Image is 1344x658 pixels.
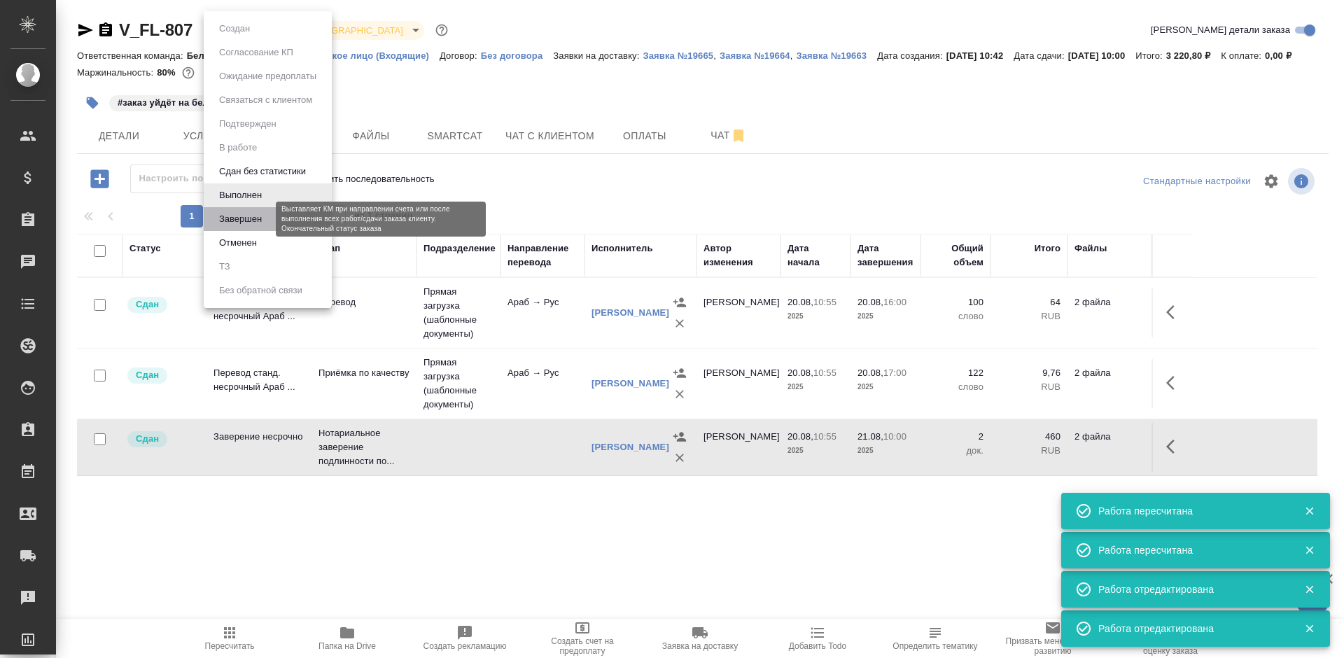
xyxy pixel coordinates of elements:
div: Работа отредактирована [1098,622,1283,636]
button: Закрыть [1295,544,1324,556]
button: ТЗ [215,259,234,274]
button: Без обратной связи [215,283,307,298]
button: В работе [215,140,261,155]
div: Работа пересчитана [1098,504,1283,518]
button: Согласование КП [215,45,297,60]
button: Выполнен [215,188,266,203]
button: Подтвержден [215,116,281,132]
button: Связаться с клиентом [215,92,316,108]
button: Завершен [215,211,266,227]
button: Создан [215,21,254,36]
button: Ожидание предоплаты [215,69,321,84]
button: Закрыть [1295,583,1324,596]
div: Работа отредактирована [1098,582,1283,596]
button: Отменен [215,235,261,251]
button: Закрыть [1295,622,1324,635]
button: Закрыть [1295,505,1324,517]
button: Сдан без статистики [215,164,310,179]
div: Работа пересчитана [1098,543,1283,557]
